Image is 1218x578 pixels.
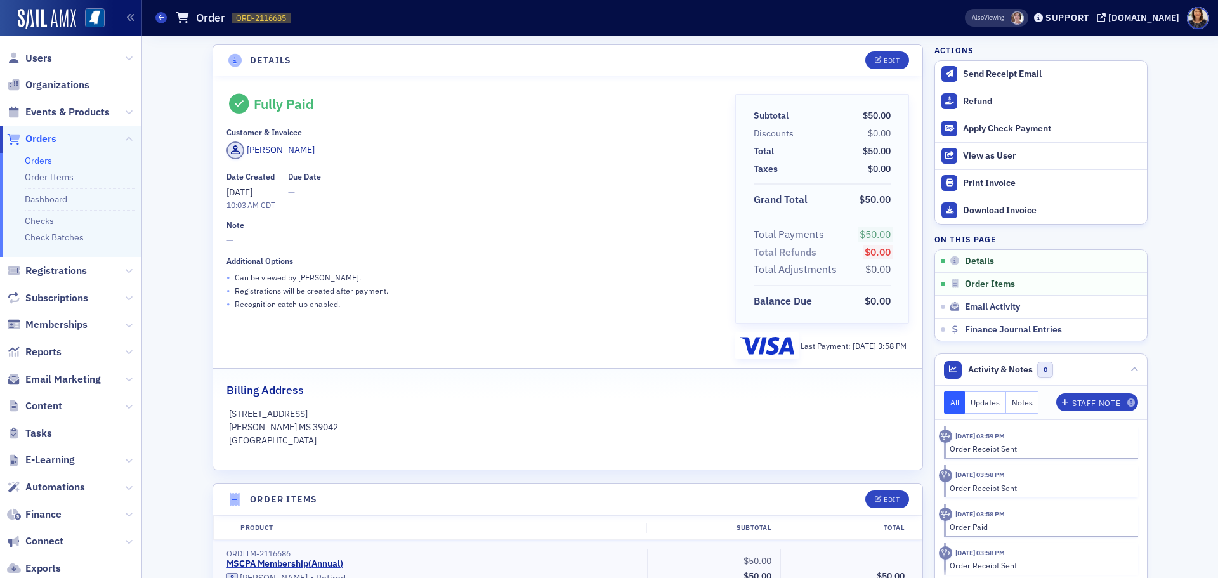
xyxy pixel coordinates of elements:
[972,13,984,22] div: Also
[7,453,75,467] a: E-Learning
[288,172,321,181] div: Due Date
[7,51,52,65] a: Users
[226,558,343,570] a: MSCPA Membership(Annual)
[646,523,780,533] div: Subtotal
[7,291,88,305] a: Subscriptions
[7,508,62,522] a: Finance
[1011,11,1024,25] span: Lydia Carlisle
[226,382,304,398] h2: Billing Address
[754,109,789,122] div: Subtotal
[7,78,89,92] a: Organizations
[25,194,67,205] a: Dashboard
[229,421,907,434] p: [PERSON_NAME] MS 39042
[955,470,1005,479] time: 7/10/2025 03:58 PM
[754,127,794,140] div: Discounts
[865,51,909,69] button: Edit
[754,109,793,122] span: Subtotal
[226,256,293,266] div: Additional Options
[963,205,1141,216] div: Download Invoice
[965,391,1006,414] button: Updates
[860,228,891,240] span: $50.00
[226,128,302,137] div: Customer & Invoicee
[963,69,1141,80] div: Send Receipt Email
[7,399,62,413] a: Content
[25,399,62,413] span: Content
[939,546,952,560] div: Activity
[935,142,1147,169] button: View as User
[801,340,907,351] div: Last Payment:
[7,132,56,146] a: Orders
[863,110,891,121] span: $50.00
[950,560,1129,571] div: Order Receipt Sent
[754,245,816,260] div: Total Refunds
[1108,12,1179,23] div: [DOMAIN_NAME]
[878,341,907,351] span: 3:58 PM
[754,227,828,242] span: Total Payments
[968,363,1033,376] span: Activity & Notes
[232,523,646,533] div: Product
[965,279,1015,290] span: Order Items
[884,496,900,503] div: Edit
[939,469,952,482] div: Activity
[865,263,891,275] span: $0.00
[250,493,317,506] h4: Order Items
[25,318,88,332] span: Memberships
[25,78,89,92] span: Organizations
[963,178,1141,189] div: Print Invoice
[288,186,321,199] span: —
[229,434,907,447] p: [GEOGRAPHIC_DATA]
[754,145,778,158] span: Total
[226,187,252,198] span: [DATE]
[7,318,88,332] a: Memberships
[1187,7,1209,29] span: Profile
[963,150,1141,162] div: View as User
[7,534,63,548] a: Connect
[226,271,230,284] span: •
[754,294,816,309] span: Balance Due
[25,171,74,183] a: Order Items
[754,245,821,260] span: Total Refunds
[1072,400,1120,407] div: Staff Note
[236,13,286,23] span: ORD-2116685
[25,132,56,146] span: Orders
[25,155,52,166] a: Orders
[1037,362,1053,378] span: 0
[25,453,75,467] span: E-Learning
[7,426,52,440] a: Tasks
[965,256,994,267] span: Details
[76,8,105,30] a: View Homepage
[865,294,891,307] span: $0.00
[950,443,1129,454] div: Order Receipt Sent
[25,105,110,119] span: Events & Products
[18,9,76,29] img: SailAMX
[939,430,952,443] div: Activity
[247,143,315,157] div: [PERSON_NAME]
[7,480,85,494] a: Automations
[25,345,62,359] span: Reports
[934,233,1148,245] h4: On this page
[7,372,101,386] a: Email Marketing
[1056,393,1138,411] button: Staff Note
[950,521,1129,532] div: Order Paid
[950,482,1129,494] div: Order Receipt Sent
[1097,13,1184,22] button: [DOMAIN_NAME]
[935,115,1147,142] button: Apply Check Payment
[754,262,837,277] div: Total Adjustments
[963,96,1141,107] div: Refund
[7,105,110,119] a: Events & Products
[226,220,244,230] div: Note
[226,200,259,210] time: 10:03 AM
[972,13,1004,22] span: Viewing
[934,44,974,56] h4: Actions
[955,548,1005,557] time: 7/10/2025 03:58 PM
[754,294,812,309] div: Balance Due
[780,523,913,533] div: Total
[868,128,891,139] span: $0.00
[226,298,230,311] span: •
[965,324,1062,336] span: Finance Journal Entries
[25,534,63,548] span: Connect
[226,549,638,558] div: ORDITM-2116686
[863,145,891,157] span: $50.00
[754,162,782,176] span: Taxes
